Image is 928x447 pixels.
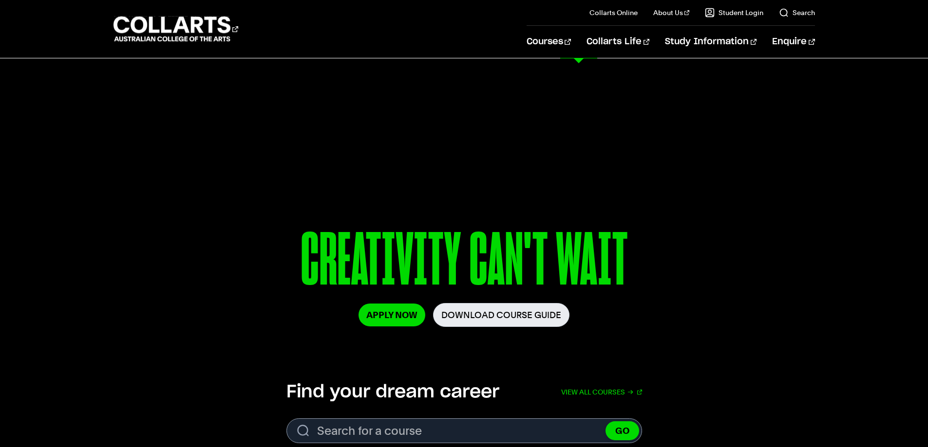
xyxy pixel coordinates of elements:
[359,304,425,326] a: Apply Now
[653,8,689,18] a: About Us
[561,381,642,403] a: View all courses
[286,418,642,443] input: Search for a course
[587,26,649,58] a: Collarts Life
[286,418,642,443] form: Search
[772,26,814,58] a: Enquire
[705,8,763,18] a: Student Login
[527,26,571,58] a: Courses
[665,26,757,58] a: Study Information
[606,421,639,440] button: GO
[286,381,499,403] h2: Find your dream career
[192,223,736,303] p: CREATIVITY CAN'T WAIT
[589,8,638,18] a: Collarts Online
[433,303,569,327] a: Download Course Guide
[114,15,238,43] div: Go to homepage
[779,8,815,18] a: Search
